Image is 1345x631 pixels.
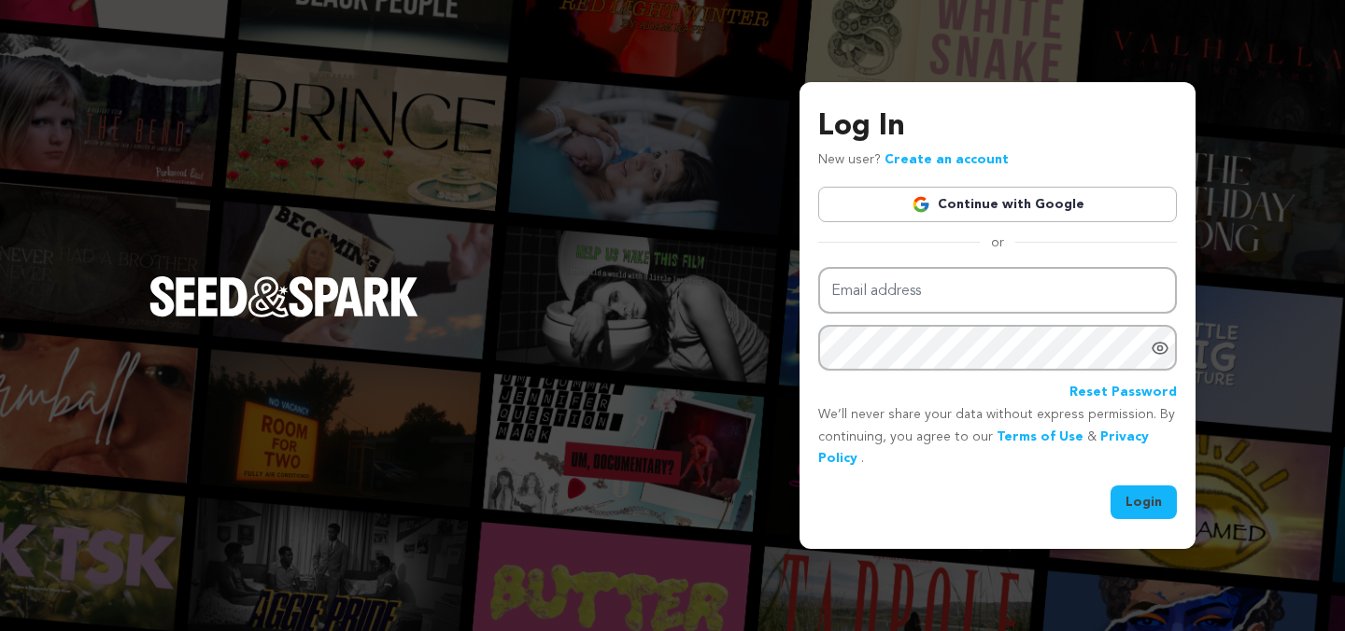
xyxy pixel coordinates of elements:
p: New user? [818,149,1009,172]
a: Seed&Spark Homepage [149,276,418,355]
a: Reset Password [1069,382,1177,404]
button: Login [1111,485,1177,519]
img: Google logo [912,195,930,214]
a: Show password as plain text. Warning: this will display your password on the screen. [1151,339,1169,358]
a: Continue with Google [818,187,1177,222]
h3: Log In [818,105,1177,149]
img: Seed&Spark Logo [149,276,418,317]
input: Email address [818,267,1177,315]
a: Create an account [885,153,1009,166]
p: We’ll never share your data without express permission. By continuing, you agree to our & . [818,404,1177,470]
span: or [980,233,1015,252]
a: Terms of Use [997,430,1083,443]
